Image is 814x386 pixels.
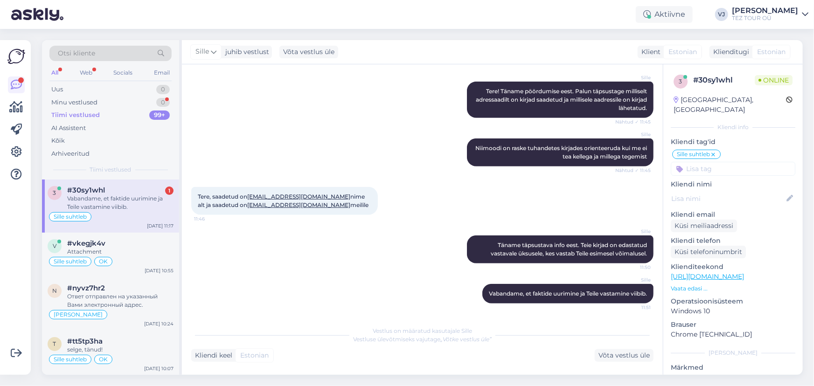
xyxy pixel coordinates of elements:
[51,124,86,133] div: AI Assistent
[710,47,749,57] div: Klienditugi
[616,228,651,235] span: Sille
[240,351,269,360] span: Estonian
[191,351,232,360] div: Kliendi keel
[247,193,350,200] a: [EMAIL_ADDRESS][DOMAIN_NAME]
[49,67,60,79] div: All
[489,290,647,297] span: Vabandame, et faktide uurimine ja Teile vastamine viibib.
[671,320,795,330] p: Brauser
[671,306,795,316] p: Windows 10
[671,137,795,147] p: Kliendi tag'id
[156,85,170,94] div: 0
[616,276,651,283] span: Sille
[616,264,651,271] span: 11:50
[732,7,808,22] a: [PERSON_NAME]TEZ TOUR OÜ
[67,239,105,248] span: #vkegjk4v
[671,179,795,189] p: Kliendi nimi
[111,67,134,79] div: Socials
[222,47,269,57] div: juhib vestlust
[755,75,793,85] span: Online
[671,220,737,232] div: Küsi meiliaadressi
[671,349,795,357] div: [PERSON_NAME]
[145,267,174,274] div: [DATE] 10:55
[476,88,648,111] span: Tere! Täname pöördumise eest. Palun täpsustage milliselt adressaadilt on kirjad saadetud ja milli...
[99,259,108,264] span: OK
[671,363,795,372] p: Märkmed
[198,193,369,208] span: Tere, saadetud on nime alt ja saadetud on meilile
[67,292,174,309] div: Ответ отправлен на указанный Вами электронный адрес.
[54,259,87,264] span: Sille suhtleb
[671,162,795,176] input: Lisa tag
[671,296,795,306] p: Operatsioonisüsteem
[67,284,105,292] span: #nyvz7hr2
[671,284,795,293] p: Vaata edasi ...
[671,246,746,258] div: Küsi telefoninumbrit
[491,241,648,257] span: Täname täpsustava info eest. Teie kirjad on edastatud vastavale üksusele, kes vastab Teile esimes...
[615,167,651,174] span: Nähtud ✓ 11:45
[53,242,56,249] span: v
[78,67,94,79] div: Web
[353,336,492,343] span: Vestluse ülevõtmiseks vajutage
[90,165,132,174] span: Tiimi vestlused
[195,47,209,57] span: Sille
[147,222,174,229] div: [DATE] 11:17
[638,47,661,57] div: Klient
[51,110,100,120] div: Tiimi vestlused
[671,262,795,272] p: Klienditeekond
[54,312,103,317] span: [PERSON_NAME]
[99,357,108,362] span: OK
[247,201,350,208] a: [EMAIL_ADDRESS][DOMAIN_NAME]
[595,349,654,362] div: Võta vestlus üle
[616,304,651,311] span: 11:51
[757,47,786,57] span: Estonian
[671,330,795,339] p: Chrome [TECHNICAL_ID]
[732,7,798,14] div: [PERSON_NAME]
[674,95,786,115] div: [GEOGRAPHIC_DATA], [GEOGRAPHIC_DATA]
[53,189,56,196] span: 3
[279,46,338,58] div: Võta vestlus üle
[475,145,648,160] span: Niimoodi on raske tuhandetes kirjades orienteeruda kui me ei tea kellega ja millega tegemist
[152,67,172,79] div: Email
[165,186,174,195] div: 1
[194,215,229,222] span: 11:46
[144,320,174,327] div: [DATE] 10:24
[668,47,697,57] span: Estonian
[67,345,174,354] div: selge, tänud!
[616,131,651,138] span: Sille
[732,14,798,22] div: TEZ TOUR OÜ
[149,110,170,120] div: 99+
[144,365,174,372] div: [DATE] 10:07
[671,210,795,220] p: Kliendi email
[54,357,87,362] span: Sille suhtleb
[671,193,785,204] input: Lisa nimi
[671,272,744,281] a: [URL][DOMAIN_NAME]
[51,136,65,145] div: Kõik
[67,337,103,345] span: #tt5tp3ha
[156,98,170,107] div: 0
[677,152,710,157] span: Sille suhtleb
[51,98,97,107] div: Minu vestlused
[67,194,174,211] div: Vabandame, et faktide uurimine ja Teile vastamine viibib.
[616,74,651,81] span: Sille
[52,287,57,294] span: n
[53,340,56,347] span: t
[693,75,755,86] div: # 30sy1whl
[679,78,682,85] span: 3
[7,48,25,65] img: Askly Logo
[67,248,174,256] div: Attachment
[671,236,795,246] p: Kliendi telefon
[440,336,492,343] i: „Võtke vestlus üle”
[636,6,693,23] div: Aktiivne
[58,48,95,58] span: Otsi kliente
[51,149,90,159] div: Arhiveeritud
[67,186,105,194] span: #30sy1whl
[54,214,87,220] span: Sille suhtleb
[373,327,472,334] span: Vestlus on määratud kasutajale Sille
[51,85,63,94] div: Uus
[671,123,795,131] div: Kliendi info
[715,8,728,21] div: VJ
[615,118,651,125] span: Nähtud ✓ 11:45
